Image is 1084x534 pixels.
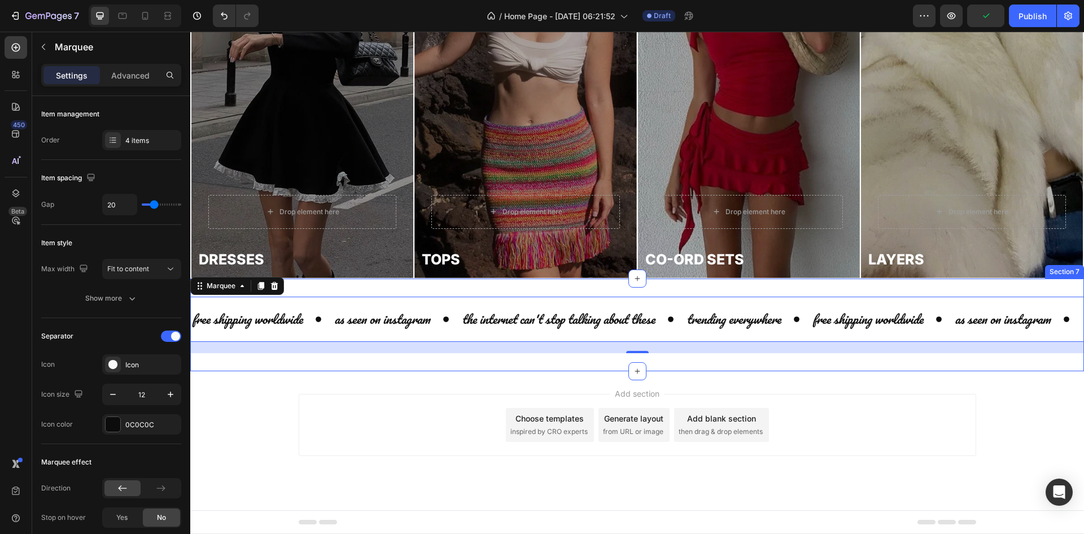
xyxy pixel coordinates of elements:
div: Choose templates [325,381,394,393]
h2: TOPS [227,214,446,242]
p: Advanced [111,70,150,81]
div: Icon size [41,387,85,402]
button: Fit to content [102,259,181,279]
div: Generate layout [414,381,473,393]
div: Gap [41,199,54,210]
h2: Co-ord sets [451,214,670,242]
div: Drop element here [758,176,818,185]
div: Stop on hover [41,513,86,523]
span: inspired by CRO experts [320,395,397,405]
h2: lAYERS [674,214,893,242]
button: 7 [5,5,84,27]
input: Auto [103,194,137,215]
div: Order [41,135,60,145]
div: Icon [41,359,55,370]
p: Settings [56,70,88,81]
div: Item style [41,238,72,248]
span: Fit to content [107,264,149,273]
iframe: Design area [190,32,1084,534]
div: Marquee [14,249,47,259]
span: Home Page - [DATE] 06:21:52 [504,10,615,22]
div: Drop element here [312,176,372,185]
span: / [499,10,502,22]
p: free shipping worldwide [2,277,112,298]
p: free shipping worldwide [622,277,733,298]
div: Section 7 [857,235,891,245]
div: Open Intercom Messenger [1046,479,1073,506]
button: Show more [41,288,181,309]
div: Direction [41,483,71,493]
div: Item spacing [41,171,98,186]
div: Marquee effect [41,457,91,467]
span: Yes [116,513,128,523]
div: 0C0C0C [125,420,178,430]
div: Publish [1019,10,1047,22]
div: Item management [41,109,99,119]
div: 4 items [125,136,178,146]
div: Max width [41,262,90,277]
p: as seen on instagram [144,277,240,298]
div: Drop element here [535,176,595,185]
button: Publish [1009,5,1056,27]
span: then drag & drop elements [488,395,572,405]
span: from URL or image [413,395,473,405]
div: Icon [125,360,178,370]
span: Add section [420,356,474,368]
p: the internet can't stop talking about these [272,277,465,298]
div: Show more [85,293,138,304]
span: No [157,513,166,523]
div: Icon color [41,419,73,429]
span: Draft [654,11,671,21]
div: Add blank section [497,381,566,393]
div: Undo/Redo [213,5,259,27]
div: Separator [41,331,73,341]
p: Marquee [55,40,177,54]
div: 450 [11,120,27,129]
p: 7 [74,9,79,23]
p: as seen on instagram [764,277,860,298]
div: Beta [8,207,27,216]
p: trending everywhere [496,277,591,298]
